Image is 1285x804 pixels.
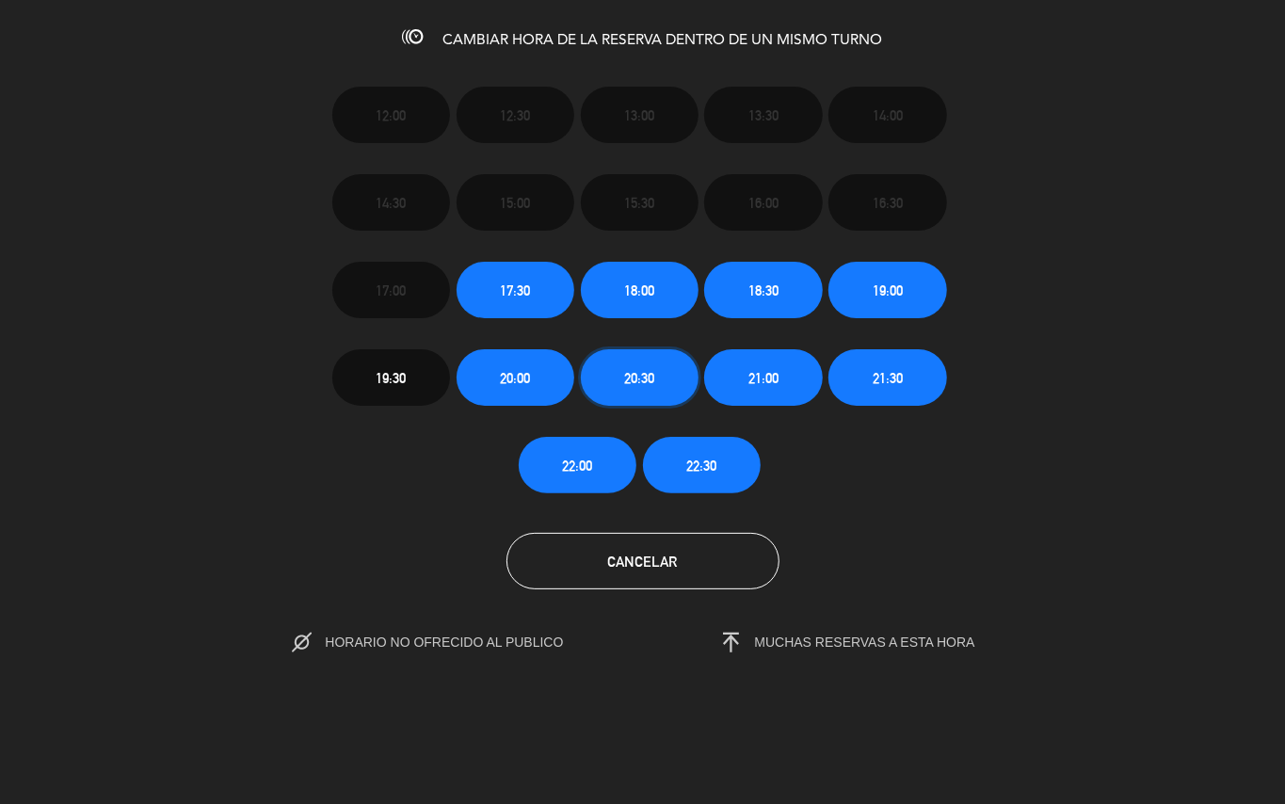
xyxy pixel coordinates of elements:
button: 13:30 [704,87,822,143]
span: 22:00 [562,455,592,476]
span: MUCHAS RESERVAS A ESTA HORA [755,635,975,650]
span: 18:00 [624,280,654,301]
span: 21:30 [873,367,903,389]
button: 13:00 [581,87,699,143]
span: 16:00 [748,192,779,214]
span: 17:30 [500,280,530,301]
span: 22:30 [686,455,716,476]
button: 19:30 [332,349,450,406]
span: 19:30 [376,367,406,389]
span: 18:30 [748,280,779,301]
span: 13:30 [748,105,779,126]
button: 15:30 [581,174,699,231]
button: 12:00 [332,87,450,143]
button: 22:00 [519,437,636,493]
button: 17:00 [332,262,450,318]
button: 15:00 [457,174,574,231]
button: 21:30 [828,349,946,406]
span: Cancelar [608,554,678,570]
span: 21:00 [748,367,779,389]
button: 20:30 [581,349,699,406]
span: HORARIO NO OFRECIDO AL PUBLICO [325,635,602,650]
button: 22:30 [643,437,761,493]
span: 16:30 [873,192,903,214]
button: 16:00 [704,174,822,231]
span: 20:00 [500,367,530,389]
button: 21:00 [704,349,822,406]
span: 17:00 [376,280,406,301]
span: 13:00 [624,105,654,126]
span: CAMBIAR HORA DE LA RESERVA DENTRO DE UN MISMO TURNO [443,33,883,48]
button: 14:30 [332,174,450,231]
span: 14:00 [873,105,903,126]
span: 12:30 [500,105,530,126]
button: 16:30 [828,174,946,231]
button: 12:30 [457,87,574,143]
span: 14:30 [376,192,406,214]
button: Cancelar [506,533,779,589]
span: 12:00 [376,105,406,126]
button: 14:00 [828,87,946,143]
span: 15:00 [500,192,530,214]
button: 20:00 [457,349,574,406]
span: 15:30 [624,192,654,214]
span: 19:00 [873,280,903,301]
button: 19:00 [828,262,946,318]
button: 18:30 [704,262,822,318]
button: 17:30 [457,262,574,318]
button: 18:00 [581,262,699,318]
span: 20:30 [624,367,654,389]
